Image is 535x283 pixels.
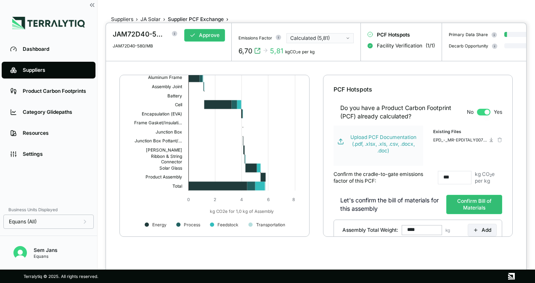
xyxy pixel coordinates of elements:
[172,183,182,189] text: Total
[290,35,344,42] div: Calculated (5,81)
[142,111,182,117] text: Encapsulation (EVA)
[334,171,434,184] div: Confirm the cradle-to-gate emissions factor of this PCF:
[449,43,488,48] div: Decarb Opportunity
[286,33,354,43] button: Calculated (5,81)
[292,197,295,202] text: 8
[146,147,182,152] text: [PERSON_NAME]
[296,51,298,55] sub: 2
[467,109,474,115] span: No
[342,227,398,233] h3: Assembly Total Weight:
[433,129,502,137] div: Existing Files
[134,120,182,125] text: Frame Gasket/Insulati…
[187,197,190,202] text: 0
[475,171,502,184] div: kg CO e per kg
[445,228,450,233] span: kg
[151,154,182,164] text: Ribbon & String Connector
[113,29,167,39] div: JAM72D40-580/MB
[113,43,173,48] div: JAM72D40-580/MB
[267,197,270,202] text: 6
[238,46,252,56] div: 6,70
[254,47,261,54] svg: View audit trail
[167,93,182,99] text: Battery
[214,197,217,202] text: 2
[184,222,200,227] text: Process
[494,109,502,115] span: Yes
[433,137,487,142] div: EPD_-_MR-EPDITALY0072_.pdf
[334,85,502,94] div: PCF Hotspots
[184,29,225,42] button: Approve
[135,138,182,143] text: Junction Box Pottant/…
[446,195,502,214] button: Confirm Bill of Materials
[337,134,420,154] button: Upload PCF Documentation(.pdf, .xlsx, .xls, .csv, .docx, .doc)
[217,222,238,227] text: Feedstock
[146,174,182,180] text: Product Assembly
[340,104,463,121] div: Do you have a Product Carbon Footprint (PCF) already calculated?
[270,46,283,56] div: 5,81
[256,222,285,228] text: Transportation
[210,208,274,214] text: kg CO2e for 1,0 kg of Assembly
[490,173,492,178] sub: 2
[468,224,497,236] button: Add
[152,84,183,89] text: Assembly Joint
[347,134,420,154] div: Upload PCF Documentation (.pdf, .xlsx, .xls, .csv, .docx, .doc)
[377,31,410,38] span: PCF Hotspots
[433,137,494,142] button: EPD_-_MR-EPDITALY0072_.pdf
[148,75,182,80] text: Aluminum Frame
[340,196,447,213] div: Let's confirm the bill of materials for this assembly
[159,165,182,170] text: Solar Glass
[175,102,182,107] text: Cell
[238,35,272,40] div: Emissions Factor
[285,49,315,54] div: kgCO e per kg
[156,129,182,134] text: Junction Box
[449,32,488,37] div: Primary Data Share
[377,42,422,49] span: Facility Verification
[152,222,167,228] text: Energy
[240,197,243,202] text: 4
[426,42,435,49] span: ( 1 / 1 )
